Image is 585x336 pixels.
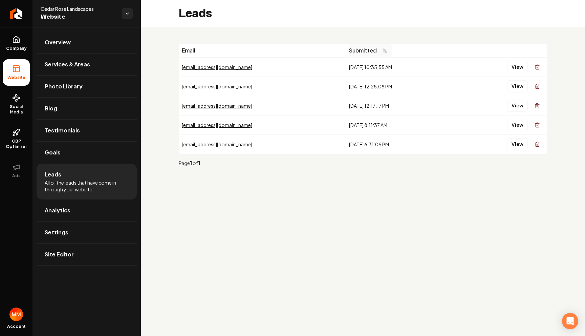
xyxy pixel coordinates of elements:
button: View [507,80,528,92]
a: Settings [37,222,137,243]
span: Settings [45,228,68,236]
div: [EMAIL_ADDRESS][DOMAIN_NAME] [182,122,344,128]
div: [EMAIL_ADDRESS][DOMAIN_NAME] [182,102,344,109]
button: Open user button [9,308,23,321]
span: of [193,160,198,166]
strong: 1 [190,160,193,166]
a: GBP Optimizer [3,123,30,155]
div: Open Intercom Messenger [562,313,578,329]
div: [EMAIL_ADDRESS][DOMAIN_NAME] [182,83,344,90]
div: Email [182,46,344,55]
a: Overview [37,31,137,53]
div: [DATE] 10:35:55 AM [349,64,451,70]
span: Account [7,324,26,329]
span: Site Editor [45,250,74,258]
span: Ads [9,173,23,178]
strong: 1 [198,160,200,166]
button: View [507,138,528,150]
span: Overview [45,38,71,46]
span: Submitted [349,46,377,55]
a: Blog [37,98,137,119]
div: [DATE] 8:11:37 AM [349,122,451,128]
div: [EMAIL_ADDRESS][DOMAIN_NAME] [182,141,344,148]
span: All of the leads that have come in through your website. [45,179,129,193]
span: Analytics [45,206,70,214]
span: Leads [45,170,61,178]
h2: Leads [179,7,212,20]
span: Website [41,12,116,22]
span: Photo Library [45,82,83,90]
div: [DATE] 12:17:17 PM [349,102,451,109]
div: [DATE] 6:31:06 PM [349,141,451,148]
button: Submitted [349,44,392,57]
a: Site Editor [37,244,137,265]
a: Testimonials [37,120,137,141]
span: Page [179,160,190,166]
span: Company [3,46,29,51]
button: View [507,119,528,131]
a: Services & Areas [37,54,137,75]
a: Analytics [37,199,137,221]
span: Social Media [3,104,30,115]
span: Blog [45,104,57,112]
button: View [507,61,528,73]
a: Goals [37,142,137,163]
a: Photo Library [37,76,137,97]
button: Ads [3,157,30,184]
div: [DATE] 12:28:08 PM [349,83,451,90]
div: [EMAIL_ADDRESS][DOMAIN_NAME] [182,64,344,70]
span: Cedar Rose Landscapes [41,5,116,12]
span: Website [5,75,28,80]
a: Company [3,30,30,57]
span: Services & Areas [45,60,90,68]
img: Rebolt Logo [10,8,23,19]
span: GBP Optimizer [3,139,30,149]
a: Social Media [3,88,30,120]
img: Mohamed Mohamed [9,308,23,321]
span: Goals [45,148,61,156]
button: View [507,100,528,112]
span: Testimonials [45,126,80,134]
